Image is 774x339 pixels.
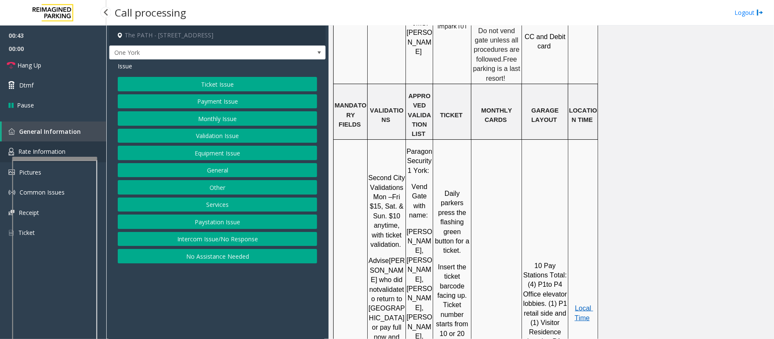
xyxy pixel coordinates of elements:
[369,174,407,248] span: Second City Validations Mon –Fri $15, Sat. & Sun. $10 anytime, with ticket validation.
[9,128,15,135] img: 'icon'
[369,257,389,264] span: Advise
[111,2,190,23] h3: Call processing
[501,56,503,63] span: .
[118,62,132,71] span: Issue
[109,25,326,45] h4: The PATH - [STREET_ADDRESS]
[118,163,317,178] button: General
[335,102,366,128] span: MANDATORY FIELDS
[118,77,317,91] button: Ticket Issue
[440,112,462,119] span: TICKET
[118,198,317,212] button: Services
[9,148,14,155] img: 'icon'
[118,249,317,263] button: No Assistance Needed
[9,189,15,196] img: 'icon'
[17,101,34,110] span: Pause
[569,107,597,123] span: LOCATION TIME
[481,107,514,123] span: MONTHLY CARDS
[110,46,282,59] span: One York
[17,61,41,70] span: Hang Up
[757,8,763,17] img: logout
[734,8,763,17] a: Logout
[118,232,317,246] button: Intercom Issue/No Response
[9,229,14,237] img: 'icon'
[18,147,65,155] span: Rate Information
[118,94,317,109] button: Payment Issue
[473,56,522,82] span: Free parking is a last resort!
[9,169,15,175] img: 'icon'
[118,111,317,126] button: Monthly Issue
[118,146,317,160] button: Equipment Issue
[435,190,471,254] span: Daily parkers press the flashing green button for a ticket.
[525,33,567,50] span: CC and Debit card
[118,129,317,143] button: Validation Issue
[379,286,402,293] span: validate
[408,93,431,138] span: APPROVED VALIDATION LIST
[19,127,81,136] span: General Information
[409,183,429,219] span: Vend Gate with name:
[407,148,434,174] span: Paragon Security 1 York:
[118,180,317,195] button: Other
[369,257,405,293] span: [PERSON_NAME] who did not
[118,215,317,229] button: Paystation Issue
[370,107,403,123] span: VALIDATIONS
[474,27,522,63] span: Do not vend gate unless all procedures are followed
[436,263,470,337] span: Insert the ticket barcode facing up. Ticket number starts from 10 or 20
[19,81,34,90] span: Dtmf
[2,121,106,141] a: General Information
[575,305,593,321] a: Local Time
[531,107,560,123] span: GARAGE LAYOUT
[9,210,14,215] img: 'icon'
